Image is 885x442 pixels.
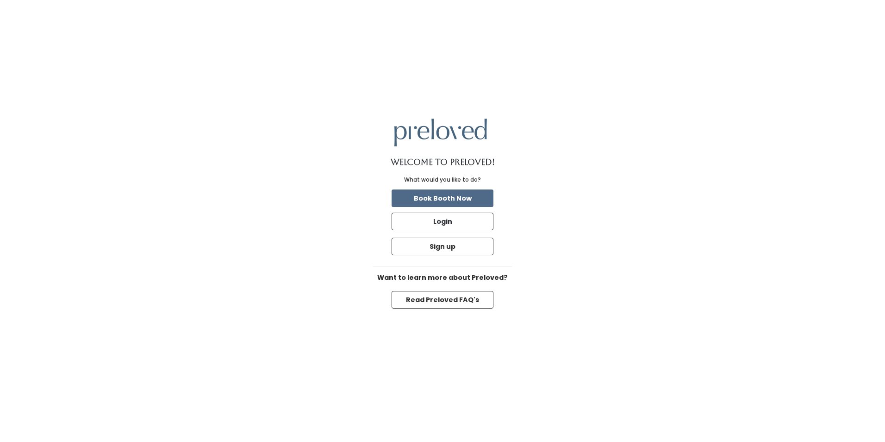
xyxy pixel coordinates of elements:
button: Read Preloved FAQ's [392,291,493,309]
button: Sign up [392,238,493,255]
h1: Welcome to Preloved! [391,158,495,167]
h6: Want to learn more about Preloved? [373,274,512,282]
a: Login [390,211,495,232]
div: What would you like to do? [404,176,481,184]
button: Login [392,213,493,230]
a: Sign up [390,236,495,257]
img: preloved logo [394,119,487,146]
button: Book Booth Now [392,189,493,207]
